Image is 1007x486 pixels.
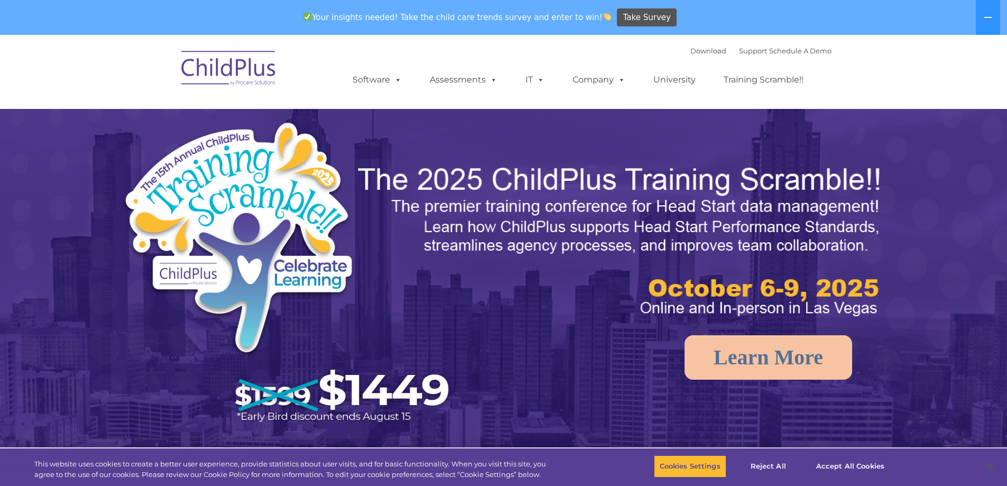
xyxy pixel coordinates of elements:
img: ✅ [303,13,311,21]
span: Your insights needed! Take the child care trends survey and enter to win! [299,7,616,27]
a: Assessments [419,69,508,90]
span: Last name [147,70,179,78]
button: Close [978,455,1002,478]
img: ChildPlus by Procare Solutions [176,43,282,96]
span: Phone number [147,113,192,121]
a: Support [739,47,767,55]
a: University [643,69,706,90]
img: 👏 [603,13,611,21]
button: Reject All [735,455,801,478]
span: Take Survey [623,8,671,27]
font: | [690,47,832,55]
a: Learn More [685,335,852,380]
a: Training Scramble!! [713,69,814,90]
a: Company [562,69,636,90]
a: Schedule A Demo [769,47,832,55]
div: This website uses cookies to create a better user experience, provide statistics about user visit... [34,459,554,480]
a: Software [342,69,412,90]
a: Download [690,47,726,55]
a: Take Survey [617,8,677,27]
a: IT [515,69,555,90]
button: Cookies Settings [654,455,726,478]
button: Accept All Cookies [810,455,890,478]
